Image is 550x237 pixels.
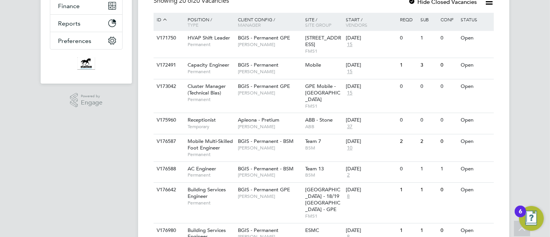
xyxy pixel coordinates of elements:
[188,200,234,206] span: Permanent
[346,83,396,90] div: [DATE]
[188,96,234,103] span: Permanent
[238,62,278,68] span: BGIS - Permanent
[459,31,493,45] div: Open
[346,166,396,172] div: [DATE]
[238,193,302,199] span: [PERSON_NAME]
[306,186,341,213] span: [GEOGRAPHIC_DATA] - 18/19 [GEOGRAPHIC_DATA] - GPE
[459,134,493,149] div: Open
[188,34,230,41] span: HVAP Shift Leader
[346,145,354,151] span: 10
[306,213,342,219] span: FMS1
[238,172,302,178] span: [PERSON_NAME]
[81,93,102,100] span: Powered by
[398,79,418,94] div: 0
[188,83,226,96] span: Cluster Manager (Technical Bias)
[306,117,333,123] span: ABB - Stone
[346,138,396,145] div: [DATE]
[459,113,493,127] div: Open
[155,162,182,176] div: V176588
[58,20,80,27] span: Reports
[418,31,439,45] div: 1
[188,62,229,68] span: Capacity Engineer
[459,79,493,94] div: Open
[50,57,123,70] a: Go to home page
[70,93,103,108] a: Powered byEngage
[306,138,321,144] span: Team 7
[238,69,302,75] span: [PERSON_NAME]
[188,151,234,158] span: Permanent
[346,22,367,28] span: Vendors
[58,2,80,10] span: Finance
[346,187,396,193] div: [DATE]
[398,162,418,176] div: 0
[346,193,351,200] span: 8
[398,134,418,149] div: 2
[519,211,522,222] div: 6
[306,124,342,130] span: ABB
[155,134,182,149] div: V176587
[418,134,439,149] div: 2
[50,15,122,32] button: Reports
[346,227,396,234] div: [DATE]
[439,58,459,72] div: 0
[346,90,354,96] span: 15
[77,57,95,70] img: stallionrecruitment-logo-retina.png
[346,117,396,124] div: [DATE]
[519,206,544,231] button: Open Resource Center, 6 new notifications
[306,83,341,103] span: GPE Mobile - [GEOGRAPHIC_DATA]
[238,165,294,172] span: BGIS - Permanent - BSM
[238,138,294,144] span: BGIS - Permanent - BSM
[306,227,319,234] span: ESMC
[306,165,324,172] span: Team 13
[418,162,439,176] div: 1
[238,124,302,130] span: [PERSON_NAME]
[418,58,439,72] div: 3
[439,162,459,176] div: 1
[398,183,418,197] div: 1
[188,138,233,151] span: Mobile Multi-Skilled Foot Engineer
[188,165,216,172] span: AC Engineer
[155,31,182,45] div: V171750
[188,172,234,178] span: Permanent
[439,79,459,94] div: 0
[238,227,278,234] span: BGIS - Permanent
[346,124,354,130] span: 37
[188,117,216,123] span: Receptionist
[398,58,418,72] div: 1
[238,41,302,48] span: [PERSON_NAME]
[188,124,234,130] span: Temporary
[418,13,439,26] div: Sub
[306,172,342,178] span: BSM
[439,134,459,149] div: 0
[439,13,459,26] div: Conf
[81,100,102,106] span: Engage
[459,58,493,72] div: Open
[439,31,459,45] div: 0
[155,58,182,72] div: V172491
[155,113,182,127] div: V175960
[155,183,182,197] div: V176642
[238,90,302,96] span: [PERSON_NAME]
[459,13,493,26] div: Status
[459,183,493,197] div: Open
[238,22,261,28] span: Manager
[188,186,226,199] span: Building Services Engineer
[306,48,342,54] span: FMS1
[238,145,302,151] span: [PERSON_NAME]
[418,79,439,94] div: 0
[155,13,182,27] div: ID
[346,41,354,48] span: 15
[344,13,398,31] div: Start /
[238,117,279,123] span: Apleona - Pretium
[398,31,418,45] div: 0
[304,13,344,31] div: Site /
[306,103,342,109] span: FMS1
[398,113,418,127] div: 0
[236,13,304,31] div: Client Config /
[238,186,290,193] span: BGIS - Permanent GPE
[418,183,439,197] div: 1
[188,22,198,28] span: Type
[439,183,459,197] div: 0
[306,22,332,28] span: Site Group
[182,13,236,31] div: Position /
